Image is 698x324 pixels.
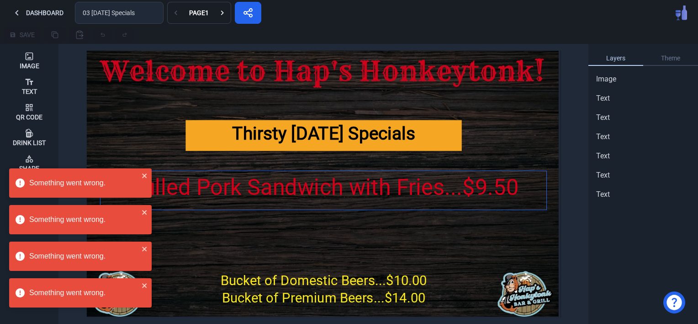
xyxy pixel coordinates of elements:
span: Text [596,112,610,123]
span: Text [596,189,610,200]
button: Qr Code [4,99,55,124]
button: Drink List [4,124,55,150]
button: Dashboard [4,2,71,24]
div: Something went wrong. [29,178,139,189]
button: Image [4,48,55,73]
button: close [142,282,148,289]
button: Text [4,73,55,99]
div: Bucket of Domestic Beers...$10.00 [176,270,471,291]
div: Shape [19,165,39,172]
a: Theme [643,51,698,66]
div: Something went wrong. [29,214,139,225]
div: Drink List [13,140,46,146]
button: close [142,209,148,216]
div: Something went wrong. [29,287,139,298]
div: Qr Code [16,114,42,120]
div: Something went wrong. [29,251,139,262]
a: Layers [588,51,643,66]
span: Text [596,151,610,162]
span: Text [596,131,610,142]
div: Image [20,63,39,69]
span: Text [596,170,610,181]
div: Pulled Pork Sandwich with Fries...$9.50 [100,171,546,205]
span: Text [596,93,610,104]
div: Thirsty [DATE] Specials [185,120,461,146]
img: Pub Menu [676,5,687,20]
span: Image [596,74,616,85]
div: Page 1 [187,10,211,16]
div: Text [22,88,37,95]
button: close [142,245,148,253]
div: Bucket of Premium Beers...$14.00 [153,288,495,308]
button: Page1 [184,2,214,24]
button: Shape [4,150,55,176]
button: close [142,172,148,179]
